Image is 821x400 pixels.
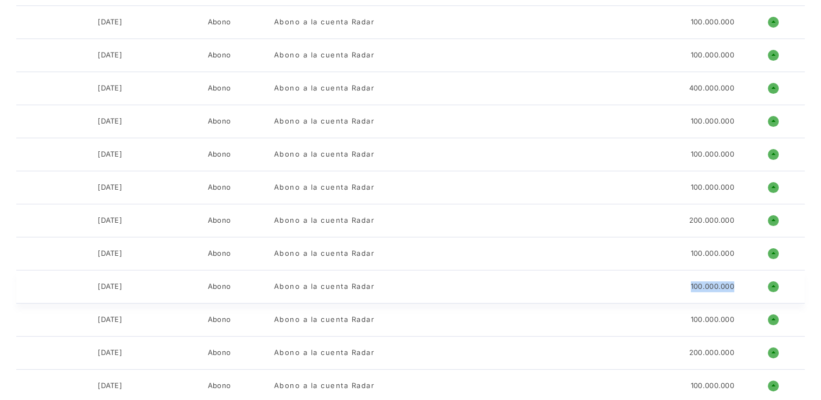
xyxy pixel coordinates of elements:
div: 100.000.000 [691,281,734,292]
div: Abono a la cuenta Radar [274,50,375,61]
div: Abono [208,17,231,28]
div: [DATE] [98,182,122,193]
div: Abono [208,215,231,226]
div: Abono [208,248,231,259]
div: [DATE] [98,149,122,160]
h1: o [768,149,779,160]
div: [DATE] [98,314,122,325]
div: Abono [208,50,231,61]
h1: o [768,116,779,127]
div: Abono [208,116,231,127]
div: [DATE] [98,17,122,28]
div: Abono [208,182,231,193]
div: Abono a la cuenta Radar [274,17,375,28]
div: Abono a la cuenta Radar [274,314,375,325]
h1: o [768,83,779,94]
div: [DATE] [98,380,122,391]
div: 100.000.000 [691,17,734,28]
div: 100.000.000 [691,149,734,160]
h1: o [768,215,779,226]
div: [DATE] [98,347,122,358]
div: Abono [208,380,231,391]
div: Abono a la cuenta Radar [274,347,375,358]
div: Abono [208,281,231,292]
div: [DATE] [98,281,122,292]
h1: o [768,248,779,259]
div: [DATE] [98,215,122,226]
div: [DATE] [98,248,122,259]
div: [DATE] [98,116,122,127]
h1: o [768,380,779,391]
h1: o [768,347,779,358]
div: Abono a la cuenta Radar [274,182,375,193]
div: Abono a la cuenta Radar [274,215,375,226]
div: Abono [208,347,231,358]
div: Abono a la cuenta Radar [274,149,375,160]
div: Abono a la cuenta Radar [274,380,375,391]
h1: o [768,281,779,292]
div: 100.000.000 [691,380,734,391]
h1: o [768,50,779,61]
div: [DATE] [98,50,122,61]
div: Abono a la cuenta Radar [274,116,375,127]
div: 100.000.000 [691,248,734,259]
h1: o [768,314,779,325]
h1: o [768,182,779,193]
div: 200.000.000 [689,215,734,226]
div: [DATE] [98,83,122,94]
div: Abono a la cuenta Radar [274,83,375,94]
div: Abono [208,83,231,94]
div: 100.000.000 [691,182,734,193]
div: 100.000.000 [691,50,734,61]
div: Abono a la cuenta Radar [274,248,375,259]
div: 100.000.000 [691,314,734,325]
div: Abono [208,149,231,160]
div: 200.000.000 [689,347,734,358]
h1: o [768,17,779,28]
div: Abono a la cuenta Radar [274,281,375,292]
div: 400.000.000 [689,83,734,94]
div: 100.000.000 [691,116,734,127]
div: Abono [208,314,231,325]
